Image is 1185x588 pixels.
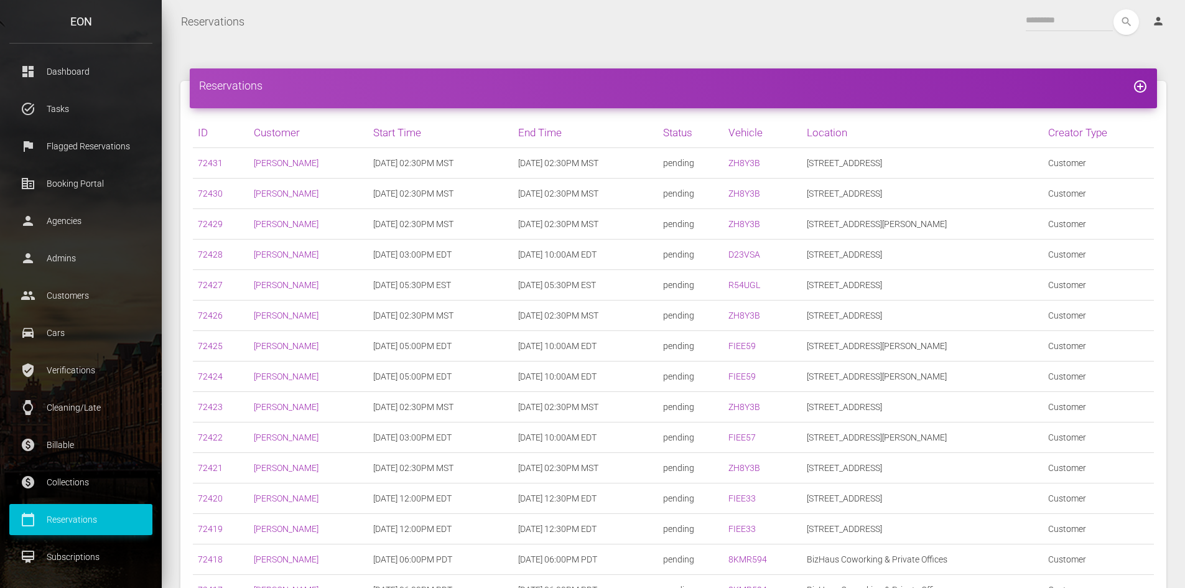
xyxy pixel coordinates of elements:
p: Collections [19,473,143,492]
a: ZH8Y3B [728,189,760,198]
a: people Customers [9,280,152,311]
td: [DATE] 05:00PM EDT [368,331,513,362]
td: pending [658,514,724,544]
a: task_alt Tasks [9,93,152,124]
td: pending [658,240,724,270]
a: [PERSON_NAME] [254,463,318,473]
td: [DATE] 02:30PM MST [513,301,658,331]
i: add_circle_outline [1133,79,1148,94]
td: [DATE] 10:00AM EDT [513,331,658,362]
a: [PERSON_NAME] [254,554,318,564]
p: Flagged Reservations [19,137,143,156]
a: [PERSON_NAME] [254,524,318,534]
td: [STREET_ADDRESS] [802,240,1043,270]
td: Customer [1043,362,1154,392]
td: [DATE] 05:30PM EST [368,270,513,301]
p: Cleaning/Late [19,398,143,417]
a: ZH8Y3B [728,219,760,229]
a: flag Flagged Reservations [9,131,152,162]
a: [PERSON_NAME] [254,280,318,290]
td: pending [658,331,724,362]
td: [DATE] 02:30PM MST [513,148,658,179]
a: FIEE59 [728,371,756,381]
p: Agencies [19,212,143,230]
p: Customers [19,286,143,305]
a: 8KMR594 [728,554,767,564]
td: [DATE] 12:30PM EDT [513,514,658,544]
a: person Agencies [9,205,152,236]
h4: Reservations [199,78,1148,93]
td: Customer [1043,148,1154,179]
td: [STREET_ADDRESS] [802,483,1043,514]
a: drive_eta Cars [9,317,152,348]
a: [PERSON_NAME] [254,310,318,320]
button: search [1113,9,1139,35]
td: Customer [1043,331,1154,362]
p: Dashboard [19,62,143,81]
a: person [1143,9,1176,34]
a: 72419 [198,524,223,534]
th: Start Time [368,118,513,148]
p: Booking Portal [19,174,143,193]
td: pending [658,544,724,575]
th: ID [193,118,249,148]
a: ZH8Y3B [728,463,760,473]
td: [DATE] 02:30PM MST [368,179,513,209]
th: Status [658,118,724,148]
p: Cars [19,324,143,342]
p: Reservations [19,510,143,529]
a: 72430 [198,189,223,198]
a: FIEE33 [728,493,756,503]
td: Customer [1043,453,1154,483]
td: BizHaus Coworking & Private Offices [802,544,1043,575]
a: 72423 [198,402,223,412]
a: 72426 [198,310,223,320]
td: [DATE] 12:00PM EDT [368,483,513,514]
th: Location [802,118,1043,148]
td: Customer [1043,301,1154,331]
td: [DATE] 12:30PM EDT [513,483,658,514]
td: [DATE] 12:00PM EDT [368,514,513,544]
td: pending [658,209,724,240]
a: FIEE57 [728,432,756,442]
th: Customer [249,118,369,148]
td: [DATE] 10:00AM EDT [513,240,658,270]
a: D23VSA [728,250,760,259]
a: card_membership Subscriptions [9,541,152,572]
td: [STREET_ADDRESS] [802,270,1043,301]
a: 72421 [198,463,223,473]
a: Reservations [181,6,244,37]
td: [STREET_ADDRESS][PERSON_NAME] [802,331,1043,362]
td: [STREET_ADDRESS] [802,148,1043,179]
a: calendar_today Reservations [9,504,152,535]
td: Customer [1043,514,1154,544]
td: pending [658,422,724,453]
td: [DATE] 10:00AM EDT [513,422,658,453]
td: pending [658,179,724,209]
td: pending [658,301,724,331]
td: [DATE] 02:30PM MST [368,453,513,483]
td: [DATE] 05:00PM EDT [368,362,513,392]
p: Tasks [19,100,143,118]
a: ZH8Y3B [728,158,760,168]
a: dashboard Dashboard [9,56,152,87]
a: paid Collections [9,467,152,498]
td: [DATE] 02:30PM MST [368,209,513,240]
a: add_circle_outline [1133,79,1148,92]
a: person Admins [9,243,152,274]
i: person [1152,15,1164,27]
a: verified_user Verifications [9,355,152,386]
td: Customer [1043,483,1154,514]
p: Admins [19,249,143,268]
td: pending [658,453,724,483]
a: [PERSON_NAME] [254,371,318,381]
a: FIEE33 [728,524,756,534]
td: Customer [1043,392,1154,422]
td: [DATE] 02:30PM MST [513,209,658,240]
a: 72428 [198,250,223,259]
td: [STREET_ADDRESS] [802,301,1043,331]
a: watch Cleaning/Late [9,392,152,423]
td: [DATE] 06:00PM PDT [513,544,658,575]
td: [DATE] 02:30PM MST [368,392,513,422]
td: Customer [1043,544,1154,575]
